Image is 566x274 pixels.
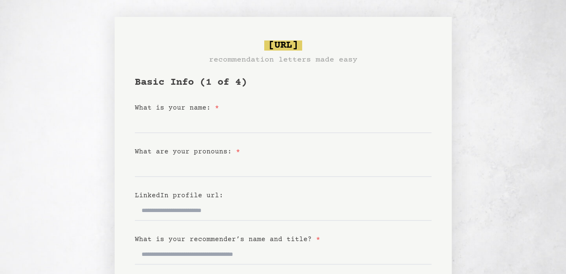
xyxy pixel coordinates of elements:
label: LinkedIn profile url: [135,192,223,199]
h3: recommendation letters made easy [209,54,357,66]
span: [URL] [264,40,302,51]
h1: Basic Info (1 of 4) [135,76,432,89]
label: What is your name: [135,104,219,112]
label: What is your recommender’s name and title? [135,236,320,243]
label: What are your pronouns: [135,148,240,156]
